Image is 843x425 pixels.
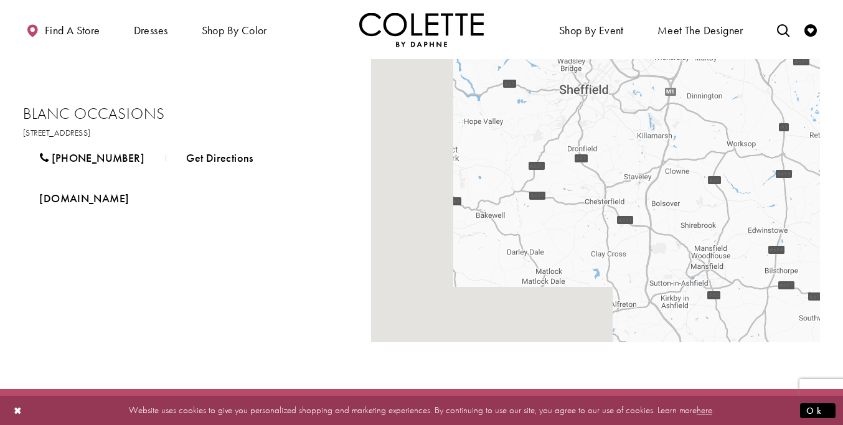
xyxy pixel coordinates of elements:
span: Get Directions [186,151,253,165]
a: Get Directions [170,142,270,174]
a: Opens in new tab [23,127,91,138]
button: Submit Dialog [800,403,836,418]
a: Meet the designer [654,12,746,47]
span: Dresses [131,12,171,47]
a: Find a store [23,12,103,47]
span: [STREET_ADDRESS] [23,127,91,138]
span: Find a store [45,24,100,37]
a: [PHONE_NUMBER] [23,142,161,174]
span: Meet the designer [657,24,743,37]
div: Map with Store locations [371,59,820,342]
a: here [697,404,712,416]
a: Opens in new tab [23,183,145,214]
h2: Blanc Occasions [23,105,347,123]
span: Dresses [134,24,168,37]
img: Colette by Daphne [359,12,484,47]
span: [DOMAIN_NAME] [39,191,129,205]
a: Visit Home Page [359,12,484,47]
a: Toggle search [774,12,793,47]
span: Shop By Event [559,24,624,37]
span: Shop By Event [556,12,627,47]
span: Shop by color [199,12,270,47]
span: Shop by color [202,24,267,37]
button: Close Dialog [7,399,29,421]
a: Check Wishlist [801,12,820,47]
span: [PHONE_NUMBER] [52,151,144,165]
p: Website uses cookies to give you personalized shopping and marketing experiences. By continuing t... [90,402,753,419]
